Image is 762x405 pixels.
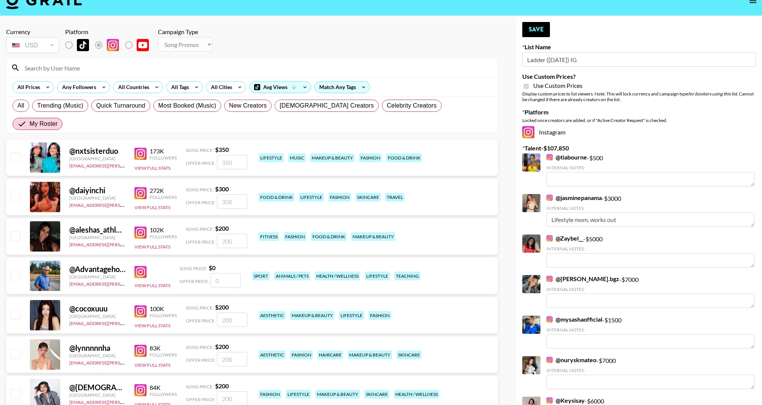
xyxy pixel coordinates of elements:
div: @ nxtsisterduo [69,146,125,156]
button: View Full Stats [134,283,170,288]
div: Currency [6,28,59,36]
img: Instagram [547,154,553,160]
div: skincare [397,350,422,359]
a: [EMAIL_ADDRESS][PERSON_NAME][DOMAIN_NAME] [69,398,181,405]
div: aesthetic [259,311,286,320]
button: View Full Stats [134,244,170,250]
div: - $ 7000 [547,356,754,389]
div: @ aleshas_athletics [69,225,125,235]
div: lifestyle [299,193,324,202]
div: lifestyle [365,272,390,280]
span: Song Price: [186,226,214,232]
div: Internal Notes: [547,165,754,170]
div: [GEOGRAPHIC_DATA] [69,156,125,161]
div: skincare [364,390,389,399]
div: Match Any Tags [315,81,370,93]
div: makeup & beauty [348,350,392,359]
div: 83K [150,344,177,352]
div: Followers [150,391,177,397]
span: Offer Price: [180,278,209,284]
div: sport [252,272,270,280]
div: All Countries [114,81,151,93]
div: Internal Notes: [547,286,754,292]
label: Platform [522,108,756,116]
div: - $ 5000 [547,235,754,267]
div: - $ 3000 [547,194,754,227]
input: 200 [217,352,247,366]
div: teaching [394,272,420,280]
a: @Keysisay [547,397,585,404]
div: animals / pets [274,272,310,280]
input: 300 [217,194,247,209]
button: View Full Stats [134,362,170,368]
div: skincare [356,193,381,202]
a: @mysashaofficial [547,316,602,323]
span: Song Price: [186,305,214,311]
img: Instagram [134,305,147,317]
span: Offer Price: [186,397,215,402]
img: TikTok [77,39,89,51]
div: Any Followers [58,81,98,93]
img: Instagram [547,316,553,322]
div: fashion [284,232,306,241]
strong: $ 0 [209,264,215,271]
div: - $ 1500 [547,316,754,349]
span: Song Price: [186,187,214,192]
a: @Zaybel__ [547,235,583,242]
div: Currency is locked to USD [6,36,59,55]
img: Instagram [134,266,147,278]
div: fashion [290,350,313,359]
label: Talent - $ 107,850 [522,144,756,152]
span: Most Booked (Music) [158,101,216,110]
div: Followers [150,194,177,200]
div: Internal Notes: [547,327,754,333]
span: Offer Price: [186,160,215,166]
div: - $ 7000 [547,275,754,308]
img: Instagram [547,357,553,363]
div: fashion [328,193,351,202]
button: View Full Stats [134,165,170,171]
div: @ Advantagehorsemanship [69,264,125,274]
div: 272K [150,187,177,194]
div: aesthetic [259,350,286,359]
a: @nuryskmateo [547,356,596,364]
textarea: Lifestyle mom, works out [547,213,754,227]
div: USD [8,39,58,52]
input: 350 [217,155,247,169]
span: Trending (Music) [37,101,83,110]
div: Followers [150,234,177,239]
img: Instagram [522,126,534,138]
div: makeup & beauty [310,153,354,162]
input: 200 [217,234,247,248]
div: Platform [65,28,155,36]
div: List locked to Instagram. [65,37,155,53]
div: lifestyle [339,311,364,320]
div: - $ 500 [547,153,754,186]
img: Instagram [134,345,147,357]
strong: $ 350 [215,146,229,153]
div: makeup & beauty [290,311,334,320]
span: Offer Price: [186,318,215,324]
div: fashion [259,390,281,399]
div: Followers [150,313,177,318]
div: Internal Notes: [547,205,754,211]
span: Use Custom Prices [533,82,582,89]
a: [EMAIL_ADDRESS][PERSON_NAME][DOMAIN_NAME] [69,358,181,366]
label: List Name [522,43,756,51]
strong: $ 200 [215,343,229,350]
em: for bookers using this list [688,91,737,97]
div: Internal Notes: [547,367,754,373]
input: Search by User Name [20,62,493,74]
div: 100K [150,305,177,313]
div: All Prices [13,81,42,93]
div: Display custom prices to list viewers. Note: This will lock currency and campaign type . Cannot b... [522,91,756,102]
div: Avg Views [250,81,311,93]
span: [DEMOGRAPHIC_DATA] Creators [280,101,374,110]
div: Campaign Type [158,28,213,36]
div: Followers [150,352,177,358]
img: Instagram [134,187,147,199]
a: [EMAIL_ADDRESS][PERSON_NAME][DOMAIN_NAME] [69,280,181,287]
span: My Roster [30,119,58,128]
div: Followers [150,155,177,161]
div: health / wellness [394,390,439,399]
